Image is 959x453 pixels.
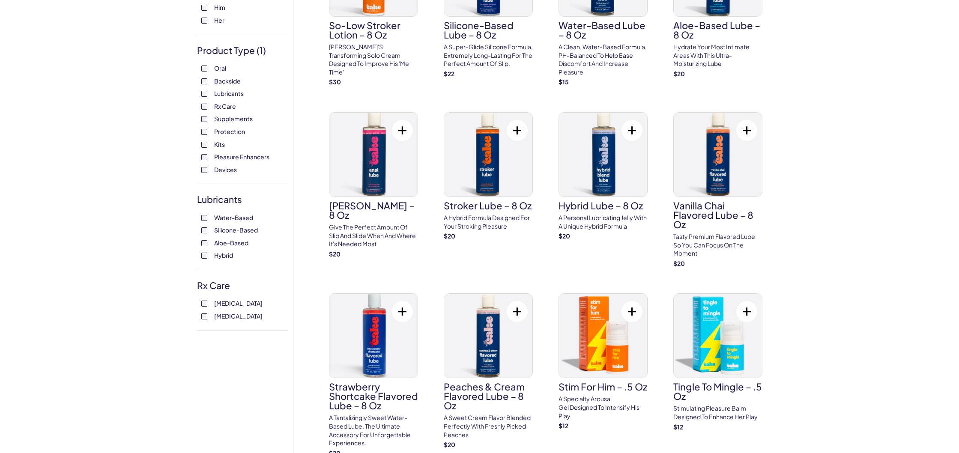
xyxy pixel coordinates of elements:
input: Water-Based [201,215,207,221]
span: [MEDICAL_DATA] [214,298,263,309]
span: Aloe-Based [214,237,248,248]
a: Stroker Lube – 8 ozStroker Lube – 8 ozA hybrid formula designed for your stroking pleasure$20 [444,112,533,241]
img: Vanilla Chai Flavored Lube – 8 oz [674,113,762,197]
input: Devices [201,167,207,173]
p: A hybrid formula designed for your stroking pleasure [444,214,533,230]
p: Give the perfect amount of slip and slide when and where it's needed most [329,223,418,248]
a: Hybrid Lube – 8 ozHybrid Lube – 8 ozA personal lubricating jelly with a unique hybrid formula$20 [559,112,648,241]
p: Stimulating pleasure balm designed to enhance her play [673,404,762,421]
input: Rx Care [201,104,207,110]
input: Kits [201,142,207,148]
span: Backside [214,75,241,86]
h3: So-Low Stroker Lotion – 8 oz [329,21,418,39]
h3: Water-Based Lube – 8 oz [559,21,648,39]
strong: $ 20 [559,232,570,240]
p: A specialty arousal gel designed to intensify his play [559,395,648,420]
img: Hybrid Lube – 8 oz [559,113,647,197]
span: Protection [214,126,245,137]
span: Water-Based [214,212,253,223]
img: Stim For Him – .5 oz [559,294,647,378]
span: [MEDICAL_DATA] [214,310,263,322]
p: A personal lubricating jelly with a unique hybrid formula [559,214,648,230]
span: Rx Care [214,101,236,112]
strong: $ 12 [559,422,568,429]
img: Peaches & Cream Flavored Lube – 8 oz [444,294,532,378]
span: Silicone-Based [214,224,258,235]
input: Aloe-Based [201,240,207,246]
input: Lubricants [201,91,207,97]
input: Supplements [201,116,207,122]
strong: $ 20 [444,441,455,448]
span: Him [214,2,225,13]
img: Stroker Lube – 8 oz [444,113,532,197]
img: Tingle To Mingle – .5 oz [674,294,762,378]
p: A super-glide silicone formula, extremely long-lasting for the perfect amount of slip. [444,43,533,68]
span: Devices [214,164,237,175]
span: Kits [214,139,225,150]
img: Anal Lube – 8 oz [329,113,418,197]
input: Him [201,5,207,11]
h3: Silicone-Based Lube – 8 oz [444,21,533,39]
a: Anal Lube – 8 oz[PERSON_NAME] – 8 ozGive the perfect amount of slip and slide when and where it's... [329,112,418,258]
input: Pleasure Enhancers [201,154,207,160]
input: Her [201,18,207,24]
h3: Strawberry Shortcake Flavored Lube – 8 oz [329,382,418,410]
h3: Hybrid Lube – 8 oz [559,201,648,210]
strong: $ 12 [673,423,683,431]
span: Oral [214,63,226,74]
input: [MEDICAL_DATA] [201,301,207,307]
strong: $ 22 [444,70,454,77]
h3: Stroker Lube – 8 oz [444,201,533,210]
strong: $ 20 [673,259,685,267]
p: Hydrate your most intimate areas with this ultra-moisturizing lube [673,43,762,68]
a: Stim For Him – .5 ozStim For Him – .5 ozA specialty arousal gel designed to intensify his play$12 [559,293,648,430]
h3: Vanilla Chai Flavored Lube – 8 oz [673,201,762,229]
strong: $ 20 [444,232,455,240]
strong: $ 30 [329,78,341,86]
span: Pleasure Enhancers [214,151,269,162]
h3: [PERSON_NAME] – 8 oz [329,201,418,220]
p: A sweet cream flavor blended perfectly with freshly picked peaches [444,414,533,439]
span: Hybrid [214,250,233,261]
h3: Stim For Him – .5 oz [559,382,648,391]
span: Supplements [214,113,253,124]
img: Strawberry Shortcake Flavored Lube – 8 oz [329,294,418,378]
h3: Peaches & Cream Flavored Lube – 8 oz [444,382,533,410]
p: Tasty premium flavored lube so you can focus on the moment [673,232,762,258]
span: Lubricants [214,88,244,99]
p: A clean, water-based formula, pH-balanced to help ease discomfort and increase pleasure [559,43,648,76]
a: Tingle To Mingle – .5 ozTingle To Mingle – .5 ozStimulating pleasure balm designed to enhance her... [673,293,762,431]
a: Peaches & Cream Flavored Lube – 8 ozPeaches & Cream Flavored Lube – 8 ozA sweet cream flavor blen... [444,293,533,449]
input: Oral [201,66,207,72]
strong: $ 20 [673,70,685,77]
input: [MEDICAL_DATA] [201,313,207,319]
input: Protection [201,129,207,135]
strong: $ 20 [329,250,341,258]
input: Hybrid [201,253,207,259]
a: Vanilla Chai Flavored Lube – 8 ozVanilla Chai Flavored Lube – 8 ozTasty premium flavored lube so ... [673,112,762,268]
input: Backside [201,78,207,84]
strong: $ 15 [559,78,569,86]
p: [PERSON_NAME]'s transforming solo cream designed to improve his 'me time' [329,43,418,76]
p: A tantalizingly sweet water-based lube, the ultimate accessory for unforgettable experiences. [329,414,418,447]
h3: Aloe-Based Lube – 8 oz [673,21,762,39]
h3: Tingle To Mingle – .5 oz [673,382,762,401]
span: Her [214,15,224,26]
input: Silicone-Based [201,227,207,233]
